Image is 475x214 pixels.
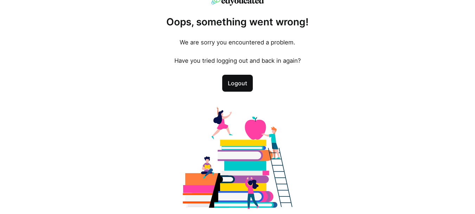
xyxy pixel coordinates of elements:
[226,79,249,87] span: Logout
[166,16,309,28] h1: Oops, something went wrong!
[222,75,253,92] a: Logout
[180,38,295,47] p: We are sorry you encountered a problem.
[174,56,301,65] p: Have you tried logging out and back in again?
